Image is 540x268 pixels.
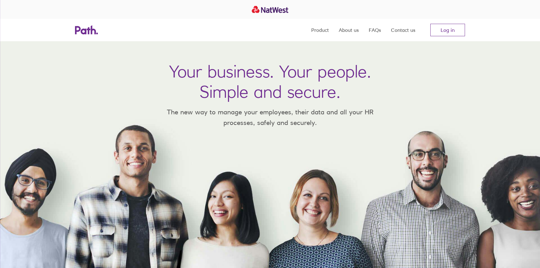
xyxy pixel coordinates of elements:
[339,19,359,41] a: About us
[157,107,382,128] p: The new way to manage your employees, their data and all your HR processes, safely and securely.
[369,19,381,41] a: FAQs
[169,61,371,102] h1: Your business. Your people. Simple and secure.
[311,19,329,41] a: Product
[391,19,415,41] a: Contact us
[430,24,465,36] a: Log in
